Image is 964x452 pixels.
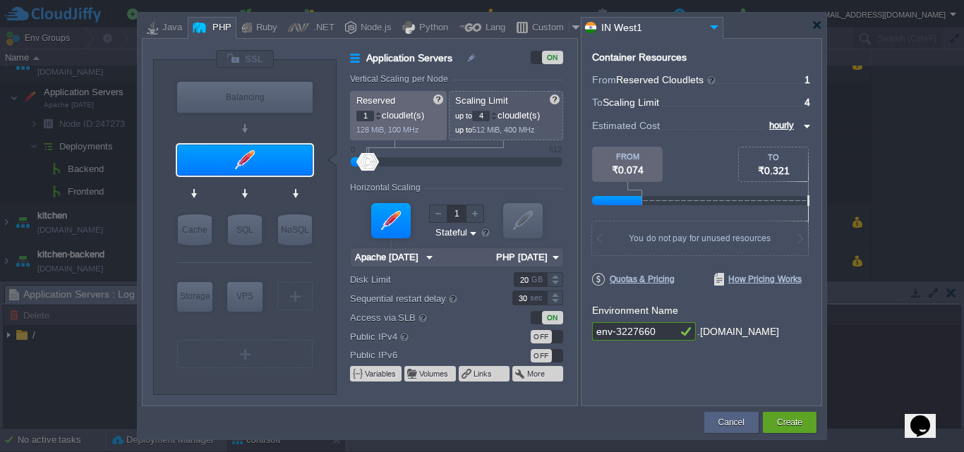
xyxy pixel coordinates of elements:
[542,51,563,64] div: ON
[455,111,472,120] span: up to
[158,18,182,39] div: Java
[805,97,810,108] span: 4
[592,152,663,161] div: FROM
[612,164,644,176] span: ₹0.074
[592,118,660,133] span: Estimated Cost
[592,97,603,108] span: To
[805,74,810,85] span: 1
[177,340,313,368] div: Create New Layer
[531,330,552,343] div: OFF
[603,97,659,108] span: Scaling Limit
[616,74,717,85] span: Reserved Cloudlets
[592,305,678,316] label: Environment Name
[777,415,802,429] button: Create
[350,291,493,306] label: Sequential restart delay
[530,291,546,305] div: sec
[455,106,558,121] p: cloudlet(s)
[527,368,546,379] button: More
[356,106,442,121] p: cloudlet(s)
[528,18,569,39] div: Custom
[227,282,263,312] div: Elastic VPS
[227,282,263,310] div: VPS
[472,126,535,134] span: 512 MiB, 400 MHz
[178,214,212,245] div: Cache
[350,348,493,362] label: Public IPv6
[531,349,552,362] div: OFF
[177,145,313,176] div: Application Servers
[542,311,563,324] div: ON
[356,18,392,39] div: Node.js
[177,282,212,312] div: Storage Containers
[758,165,790,176] span: ₹0.321
[718,415,745,429] button: Cancel
[739,153,808,161] div: TO
[309,18,335,39] div: .NET
[228,214,262,245] div: SQL
[350,329,493,344] label: Public IPv4
[177,82,313,113] div: Load Balancer
[455,95,508,106] span: Scaling Limit
[549,145,562,154] div: 512
[252,18,277,39] div: Ruby
[697,322,779,341] div: .[DOMAIN_NAME]
[350,183,424,193] div: Horizontal Scaling
[356,126,419,134] span: 128 MiB, 100 MHz
[278,214,312,245] div: NoSQL Databases
[177,82,313,113] div: Balancing
[365,368,397,379] button: Variables
[531,273,546,286] div: GB
[592,74,616,85] span: From
[415,18,448,39] div: Python
[905,396,950,438] iframe: chat widget
[208,18,231,39] div: PHP
[351,145,355,154] div: 0
[419,368,450,379] button: Volumes
[455,126,472,134] span: up to
[228,214,262,245] div: SQL Databases
[592,273,675,286] span: Quotas & Pricing
[177,282,212,310] div: Storage
[350,74,452,84] div: Vertical Scaling per Node
[481,18,505,39] div: Lang
[350,310,493,325] label: Access via SLB
[350,272,493,287] label: Disk Limit
[714,273,802,286] span: How Pricing Works
[277,282,313,310] div: Create New Layer
[278,214,312,245] div: NoSQL
[592,52,687,63] div: Container Resources
[474,368,493,379] button: Links
[356,95,395,106] span: Reserved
